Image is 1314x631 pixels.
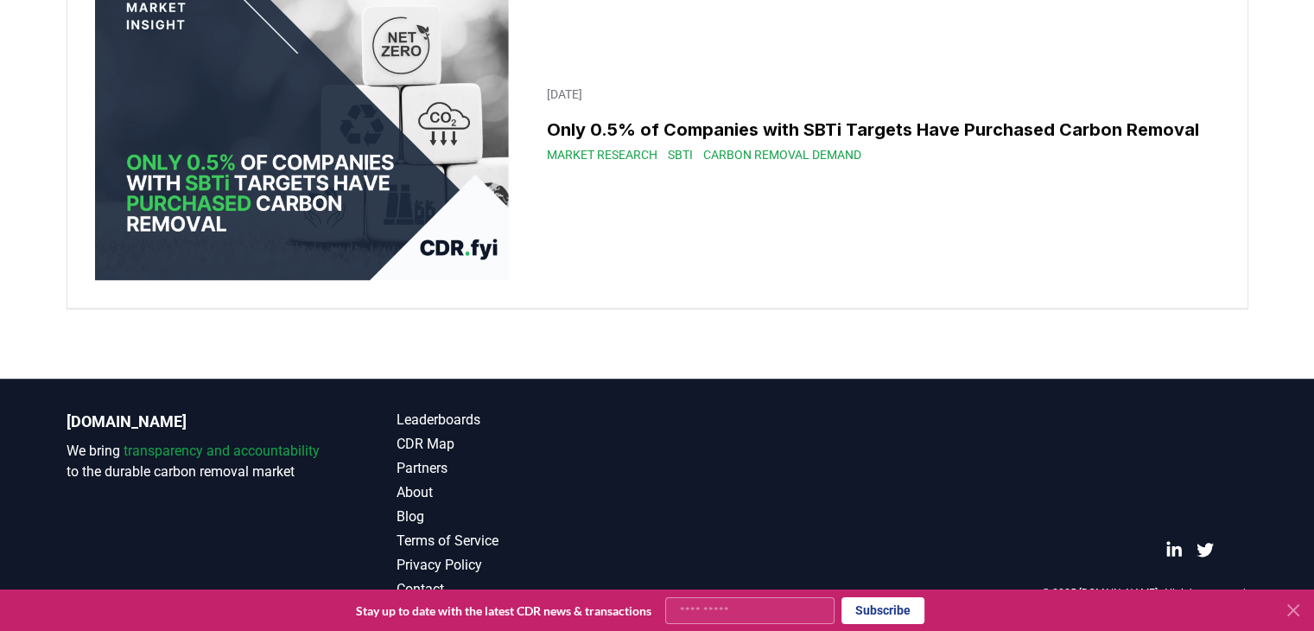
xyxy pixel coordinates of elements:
a: About [397,482,657,503]
h3: Only 0.5% of Companies with SBTi Targets Have Purchased Carbon Removal [547,117,1209,143]
a: Leaderboards [397,410,657,430]
p: [DATE] [547,86,1209,103]
a: Contact [397,579,657,600]
a: Blog [397,507,657,527]
p: We bring to the durable carbon removal market [67,441,327,482]
a: [DATE]Only 0.5% of Companies with SBTi Targets Have Purchased Carbon RemovalMarket ResearchSBTiCa... [536,75,1219,174]
a: LinkedIn [1165,541,1183,558]
span: Carbon Removal Demand [703,146,861,163]
span: SBTi [668,146,693,163]
a: Partners [397,458,657,479]
a: CDR Map [397,434,657,455]
p: © 2025 [DOMAIN_NAME]. All rights reserved. [1042,586,1248,600]
a: Terms of Service [397,531,657,551]
p: [DOMAIN_NAME] [67,410,327,434]
span: Market Research [547,146,657,163]
a: Privacy Policy [397,555,657,576]
a: Twitter [1197,541,1214,558]
span: transparency and accountability [124,443,320,459]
